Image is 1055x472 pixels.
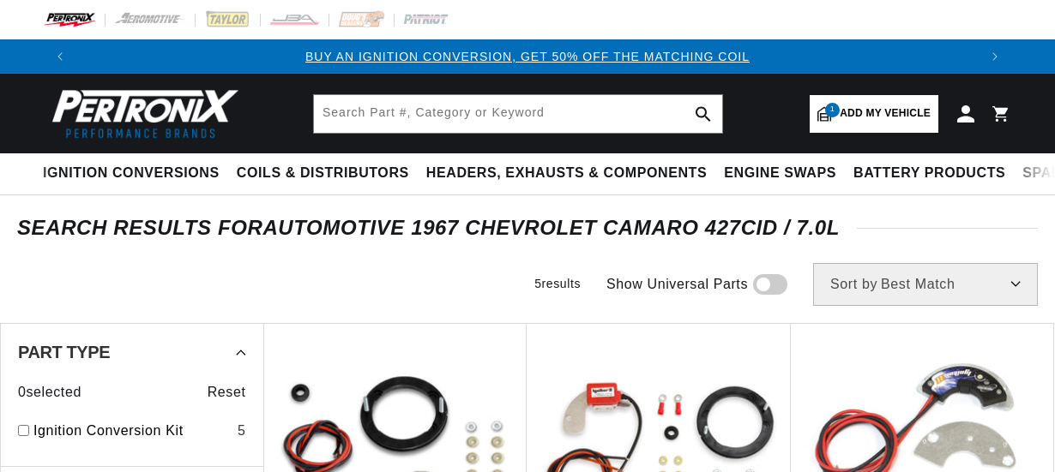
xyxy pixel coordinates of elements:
a: 1Add my vehicle [810,95,938,133]
span: Coils & Distributors [237,164,409,182]
span: Battery Products [853,164,1005,182]
span: Add my vehicle [840,105,931,122]
div: 1 of 3 [77,47,978,66]
input: Search Part #, Category or Keyword [314,95,722,133]
button: Translation missing: en.sections.announcements.next_announcement [978,39,1012,74]
button: search button [684,95,722,133]
summary: Coils & Distributors [228,153,418,194]
span: Sort by [830,278,877,291]
span: Reset [208,381,246,403]
div: Announcement [77,47,978,66]
summary: Battery Products [845,153,1014,194]
span: Ignition Conversions [43,164,220,182]
span: 0 selected [18,381,81,403]
div: SEARCH RESULTS FOR Automotive 1967 Chevrolet Camaro 427cid / 7.0L [17,219,1038,236]
span: 1 [825,103,840,117]
span: 5 results [534,277,581,290]
img: Pertronix [43,84,240,143]
span: Headers, Exhausts & Components [426,164,707,182]
div: 5 [238,420,246,442]
a: BUY AN IGNITION CONVERSION, GET 50% OFF THE MATCHING COIL [305,50,750,63]
button: Translation missing: en.sections.announcements.previous_announcement [43,39,77,74]
summary: Headers, Exhausts & Components [418,153,715,194]
summary: Engine Swaps [715,153,845,194]
select: Sort by [813,263,1038,306]
span: Part Type [18,344,110,361]
summary: Ignition Conversions [43,153,228,194]
span: Engine Swaps [724,164,836,182]
a: Ignition Conversion Kit [33,420,231,442]
span: Show Universal Parts [606,273,748,296]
